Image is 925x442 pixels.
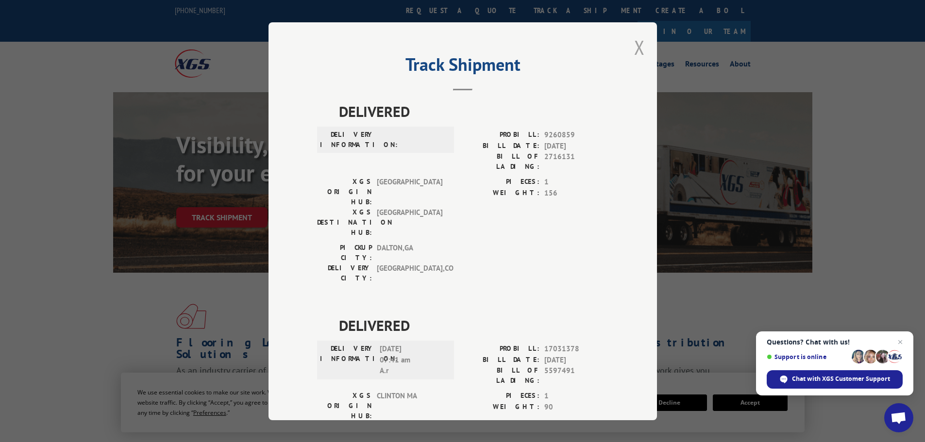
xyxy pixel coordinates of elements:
span: 2716131 [544,151,608,172]
label: PROBILL: [463,344,539,355]
span: 17031378 [544,344,608,355]
span: [GEOGRAPHIC_DATA] [377,207,442,238]
span: 1 [544,391,608,402]
label: XGS DESTINATION HUB: [317,207,372,238]
span: Chat with XGS Customer Support [792,375,890,383]
label: PIECES: [463,391,539,402]
span: DELIVERED [339,100,608,122]
span: [GEOGRAPHIC_DATA] , CO [377,263,442,283]
span: [GEOGRAPHIC_DATA] [377,177,442,207]
span: Questions? Chat with us! [767,338,903,346]
span: [DATE] 07:41 am A.r [380,344,445,377]
label: XGS ORIGIN HUB: [317,177,372,207]
label: WEIGHT: [463,187,539,198]
label: PIECES: [463,177,539,188]
h2: Track Shipment [317,58,608,76]
label: DELIVERY INFORMATION: [320,130,375,150]
div: Chat with XGS Customer Support [767,370,903,389]
label: WEIGHT: [463,401,539,412]
span: [DATE] [544,140,608,151]
span: Support is online [767,353,848,360]
span: 5597491 [544,365,608,386]
label: PROBILL: [463,130,539,141]
span: DALTON , GA [377,243,442,263]
span: Close chat [894,336,906,348]
label: BILL OF LADING: [463,365,539,386]
div: Open chat [884,403,913,432]
button: Close modal [634,34,645,60]
label: XGS ORIGIN HUB: [317,391,372,421]
label: PICKUP CITY: [317,243,372,263]
label: DELIVERY CITY: [317,263,372,283]
label: BILL OF LADING: [463,151,539,172]
label: DELIVERY INFORMATION: [320,344,375,377]
label: BILL DATE: [463,140,539,151]
span: 9260859 [544,130,608,141]
span: 90 [544,401,608,412]
label: BILL DATE: [463,354,539,365]
span: 1 [544,177,608,188]
span: 156 [544,187,608,198]
span: CLINTON MA [377,391,442,421]
span: DELIVERED [339,314,608,336]
span: [DATE] [544,354,608,365]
